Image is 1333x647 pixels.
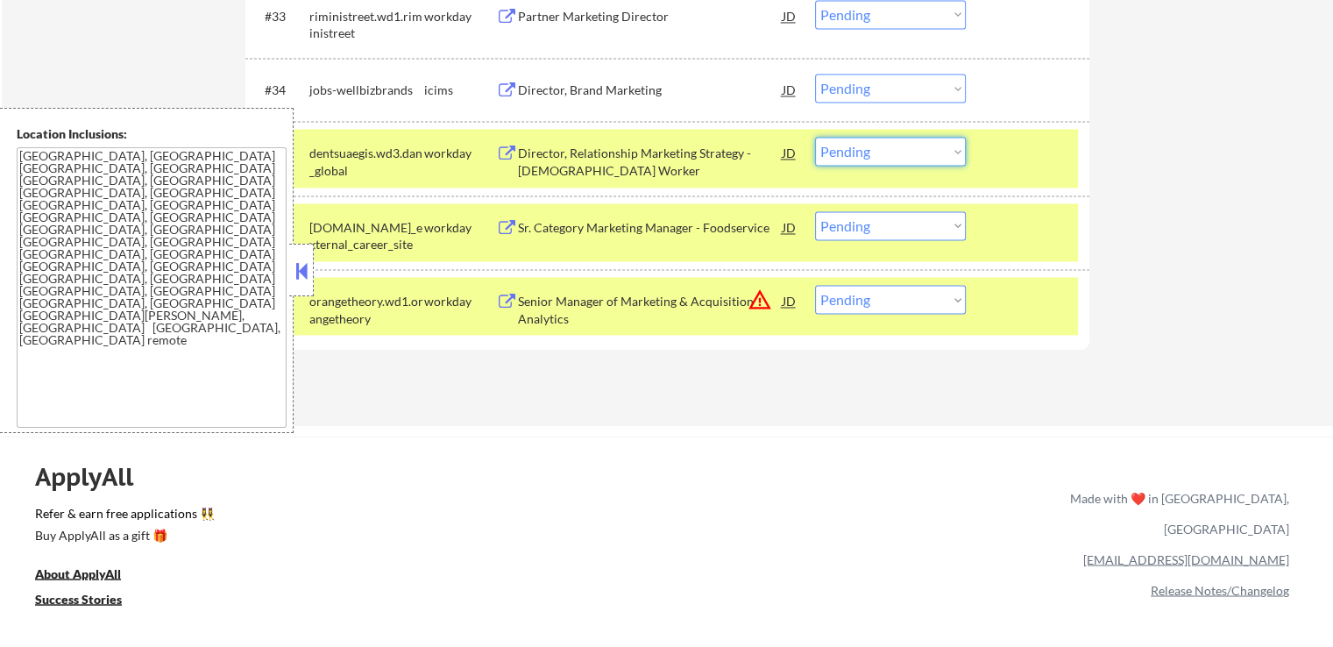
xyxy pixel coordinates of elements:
div: Location Inclusions: [17,125,287,143]
a: Release Notes/Changelog [1151,582,1289,597]
div: Made with ❤️ in [GEOGRAPHIC_DATA], [GEOGRAPHIC_DATA] [1063,482,1289,544]
div: icims [424,82,496,99]
a: About ApplyAll [35,564,145,586]
div: workday [424,145,496,162]
div: Director, Relationship Marketing Strategy - [DEMOGRAPHIC_DATA] Worker [518,145,783,179]
a: Success Stories [35,589,145,611]
div: JD [781,74,798,105]
div: workday [424,219,496,237]
div: orangetheory.wd1.orangetheory [309,293,424,327]
div: ApplyAll [35,461,153,491]
a: Buy ApplyAll as a gift 🎁 [35,525,210,547]
div: Director, Brand Marketing [518,82,783,99]
div: dentsuaegis.wd3.dan_global [309,145,424,179]
div: workday [424,8,496,25]
div: riministreet.wd1.riministreet [309,8,424,42]
div: #34 [265,82,295,99]
button: warning_amber [748,288,772,312]
div: [DOMAIN_NAME]_external_career_site [309,219,424,253]
div: Partner Marketing Director [518,8,783,25]
div: JD [781,137,798,168]
div: Sr. Category Marketing Manager - Foodservice [518,219,783,237]
div: JD [781,211,798,243]
div: Buy ApplyAll as a gift 🎁 [35,529,210,541]
u: About ApplyAll [35,565,121,580]
div: Senior Manager of Marketing & Acquisition Analytics [518,293,783,327]
div: #33 [265,8,295,25]
div: JD [781,285,798,316]
div: jobs-wellbizbrands [309,82,424,99]
a: [EMAIL_ADDRESS][DOMAIN_NAME] [1083,551,1289,566]
u: Success Stories [35,591,122,606]
a: Refer & earn free applications 👯‍♀️ [35,507,704,525]
div: workday [424,293,496,310]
